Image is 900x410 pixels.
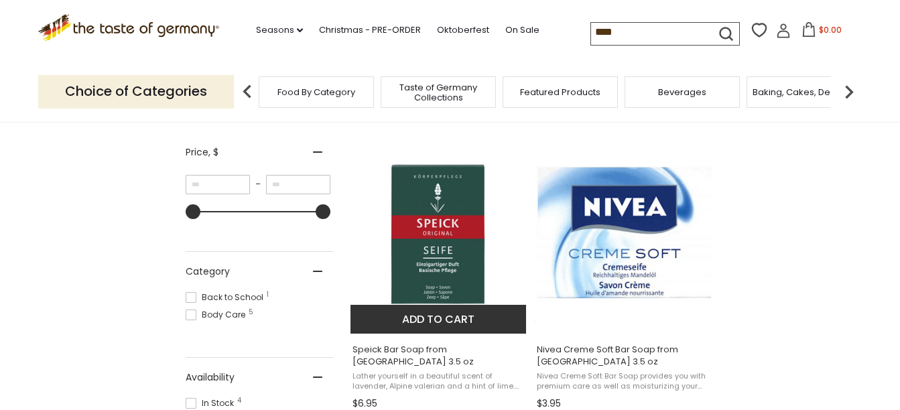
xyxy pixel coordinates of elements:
[836,78,862,105] img: next arrow
[352,344,526,368] span: Speick Bar Soap from [GEOGRAPHIC_DATA] 3.5 oz
[208,145,218,159] span: , $
[266,175,330,194] input: Maximum value
[385,82,492,102] a: Taste of Germany Collections
[350,145,528,322] img: Speick Bar Soap
[249,309,253,316] span: 5
[186,175,250,194] input: Minimum value
[793,22,850,42] button: $0.00
[186,291,267,303] span: Back to School
[38,75,234,108] p: Choice of Categories
[186,265,230,279] span: Category
[535,145,712,322] img: Nivea Creme Soft Bar Soap from Germany 3.5 oz
[658,87,706,97] a: Beverages
[537,371,710,392] span: Nivea Creme Soft Bar Soap provides you with premium care as well as moisturizing your skin with e...
[350,305,527,334] button: Add to cart
[437,23,489,38] a: Oktoberfest
[186,397,238,409] span: In Stock
[537,344,710,368] span: Nivea Creme Soft Bar Soap from [GEOGRAPHIC_DATA] 3.5 oz
[234,78,261,105] img: previous arrow
[319,23,421,38] a: Christmas - PRE-ORDER
[267,291,269,298] span: 1
[819,24,842,36] span: $0.00
[352,371,526,392] span: Lather yourself in a beautiful scent of lavender, Alpine valerian and a hint of lime. This soap c...
[250,178,266,190] span: –
[256,23,303,38] a: Seasons
[277,87,355,97] a: Food By Category
[505,23,539,38] a: On Sale
[753,87,856,97] a: Baking, Cakes, Desserts
[186,145,218,159] span: Price
[186,309,249,321] span: Body Care
[237,397,241,404] span: 4
[186,370,235,385] span: Availability
[520,87,600,97] a: Featured Products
